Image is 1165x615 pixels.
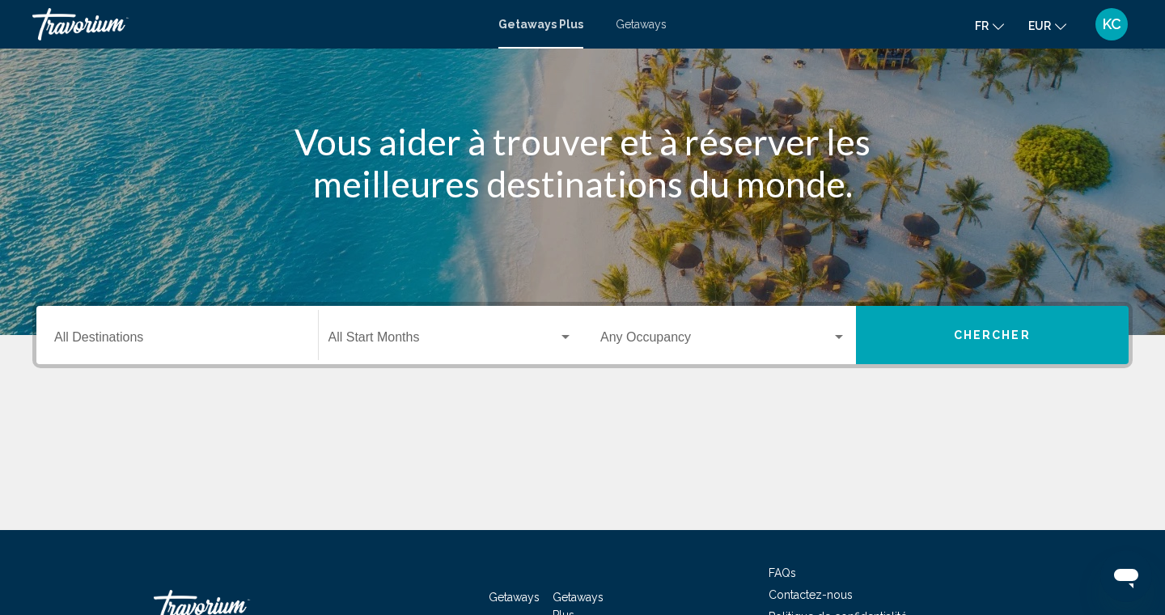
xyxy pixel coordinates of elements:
a: Contactez-nous [769,588,853,601]
h1: Vous aider à trouver et à réserver les meilleures destinations du monde. [279,121,886,205]
a: FAQs [769,566,796,579]
button: Change currency [1028,14,1066,37]
button: User Menu [1091,7,1133,41]
span: Chercher [954,329,1031,342]
a: Travorium [32,8,482,40]
button: Change language [975,14,1004,37]
a: Getaways Plus [498,18,583,31]
a: Getaways [616,18,667,31]
iframe: Bouton de lancement de la fenêtre de messagerie [1100,550,1152,602]
a: Getaways [489,591,540,604]
div: Search widget [36,306,1129,364]
span: fr [975,19,989,32]
button: Chercher [856,306,1129,364]
span: KC [1103,16,1121,32]
span: EUR [1028,19,1051,32]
